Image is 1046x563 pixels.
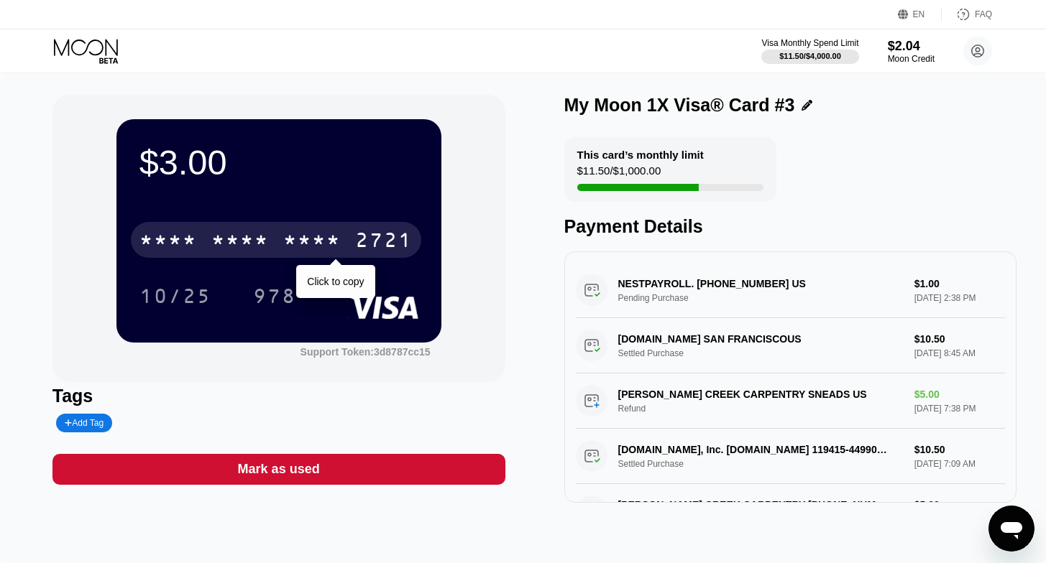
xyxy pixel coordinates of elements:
[242,278,307,314] div: 978
[129,278,222,314] div: 10/25
[975,9,992,19] div: FAQ
[898,7,942,22] div: EN
[307,276,364,287] div: Click to copy
[888,39,935,64] div: $2.04Moon Credit
[139,142,418,182] div: $3.00
[988,506,1034,552] iframe: Button to launch messaging window
[577,149,704,161] div: This card’s monthly limit
[564,216,1017,237] div: Payment Details
[52,386,505,406] div: Tags
[139,287,211,310] div: 10/25
[253,287,296,310] div: 978
[761,38,858,64] div: Visa Monthly Spend Limit$11.50/$4,000.00
[577,164,661,184] div: $11.50 / $1,000.00
[355,231,413,253] div: 2721
[56,414,112,432] div: Add Tag
[301,346,431,358] div: Support Token:3d8787cc15
[888,39,935,54] div: $2.04
[301,346,431,358] div: Support Token: 3d8787cc15
[564,95,795,116] div: My Moon 1X Visa® Card #3
[761,38,858,48] div: Visa Monthly Spend Limit
[52,454,505,485] div: Mark as used
[65,418,104,428] div: Add Tag
[779,52,841,60] div: $11.50 / $4,000.00
[888,54,935,64] div: Moon Credit
[942,7,992,22] div: FAQ
[913,9,925,19] div: EN
[238,461,320,478] div: Mark as used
